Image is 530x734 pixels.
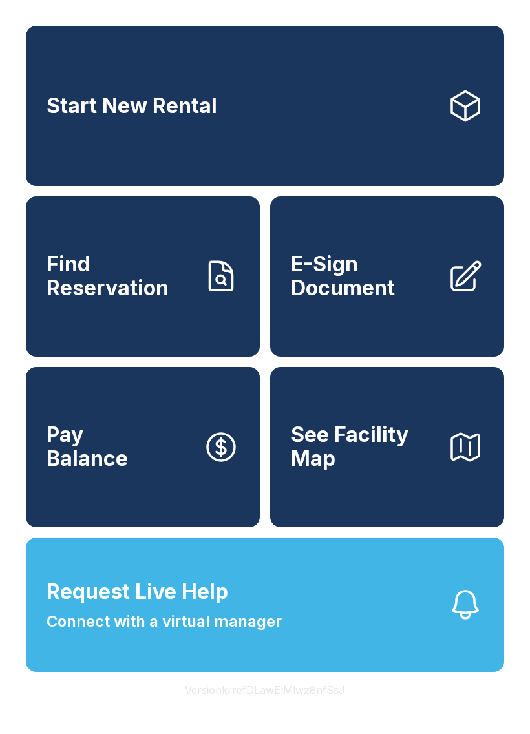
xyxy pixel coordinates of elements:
span: Pay Balance [47,423,128,470]
button: See Facility Map [270,367,504,527]
a: E-Sign Document [270,196,504,357]
button: Request Live HelpConnect with a virtual manager [26,538,504,672]
a: Find Reservation [26,196,260,357]
a: Start New Rental [26,26,504,186]
span: Find Reservation [47,253,193,300]
span: E-Sign Document [291,253,437,300]
span: Start New Rental [47,94,217,118]
span: See Facility Map [291,423,437,470]
span: Request Live Help [47,576,228,607]
button: PayBalance [26,367,260,527]
span: Connect with a virtual manager [47,610,282,633]
button: VersionkrrefDLawElMlwz8nfSsJ [175,672,355,708]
